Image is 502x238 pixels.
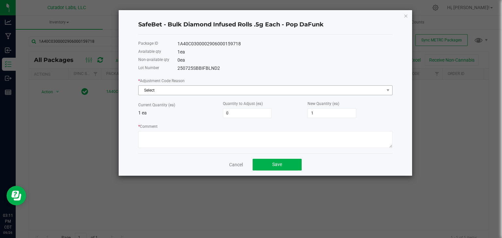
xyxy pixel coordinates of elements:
[138,21,393,29] h4: SafeBet - Bulk Diamond Infused Rolls .5g Each - Pop DaFunk
[138,57,169,63] label: Non-available qty
[138,49,161,54] label: Available qty
[138,65,159,71] label: Lot Number
[180,57,185,63] span: ea
[139,86,384,95] span: Select
[253,159,302,171] button: Save
[308,109,356,118] input: 0
[138,40,158,46] label: Package ID
[223,109,271,118] input: 0
[177,65,393,72] div: 250725SBBIFBLND2
[138,102,175,108] label: Current Quantity (ea)
[308,101,339,107] label: New Quantity (ea)
[180,49,185,54] span: ea
[229,161,243,168] a: Cancel
[138,78,185,84] label: Adjustment Code Reason
[138,110,223,116] p: 1 ea
[272,162,282,167] span: Save
[138,124,158,129] label: Comment
[177,57,393,64] div: 0
[223,101,263,107] label: Quantity to Adjust (ea)
[177,40,393,47] div: 1A40C0300002906000159718
[177,49,393,55] div: 1
[7,186,26,205] iframe: Resource center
